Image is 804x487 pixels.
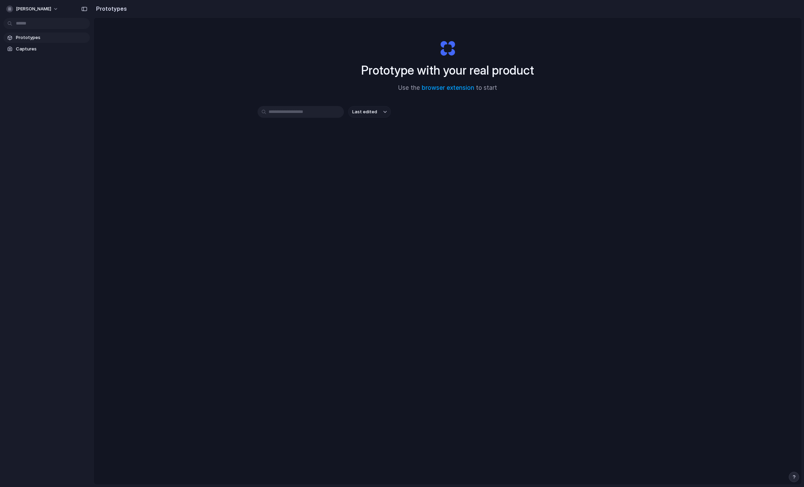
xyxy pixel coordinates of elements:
[93,4,127,13] h2: Prototypes
[3,44,90,54] a: Captures
[352,108,377,115] span: Last edited
[16,34,87,41] span: Prototypes
[16,46,87,52] span: Captures
[348,106,391,118] button: Last edited
[3,32,90,43] a: Prototypes
[422,84,474,91] a: browser extension
[398,84,497,93] span: Use the to start
[361,61,534,79] h1: Prototype with your real product
[3,3,62,15] button: [PERSON_NAME]
[16,6,51,12] span: [PERSON_NAME]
